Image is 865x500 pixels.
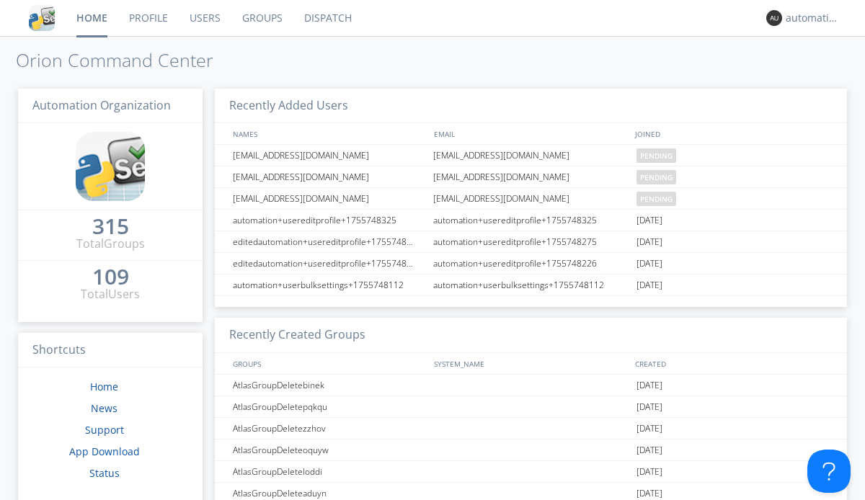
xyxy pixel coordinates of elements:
a: 109 [92,269,129,286]
div: AtlasGroupDeletezzhov [229,418,429,439]
a: editedautomation+usereditprofile+1755748226automation+usereditprofile+1755748226[DATE] [215,253,847,274]
a: AtlasGroupDeleteloddi[DATE] [215,461,847,483]
div: automation+usereditprofile+1755748226 [430,253,633,274]
a: editedautomation+usereditprofile+1755748275automation+usereditprofile+1755748275[DATE] [215,231,847,253]
img: cddb5a64eb264b2086981ab96f4c1ba7 [29,5,55,31]
h3: Recently Created Groups [215,318,847,353]
div: Total Groups [76,236,145,252]
span: pending [636,170,676,184]
div: AtlasGroupDeleteloddi [229,461,429,482]
div: automation+usereditprofile+1755748325 [229,210,429,231]
div: NAMES [229,123,427,144]
a: Support [85,423,124,437]
img: 373638.png [766,10,782,26]
a: News [91,401,117,415]
div: AtlasGroupDeletebinek [229,375,429,396]
div: automation+usereditprofile+1755748275 [430,231,633,252]
div: CREATED [631,353,833,374]
span: [DATE] [636,418,662,439]
div: [EMAIL_ADDRESS][DOMAIN_NAME] [430,188,633,209]
span: [DATE] [636,210,662,231]
span: [DATE] [636,396,662,418]
div: Total Users [81,286,140,303]
div: 109 [92,269,129,284]
div: JOINED [631,123,833,144]
div: [EMAIL_ADDRESS][DOMAIN_NAME] [229,166,429,187]
div: automation+userbulksettings+1755748112 [229,274,429,295]
span: [DATE] [636,439,662,461]
div: SYSTEM_NAME [430,353,631,374]
a: Status [89,466,120,480]
a: automation+usereditprofile+1755748325automation+usereditprofile+1755748325[DATE] [215,210,847,231]
a: [EMAIL_ADDRESS][DOMAIN_NAME][EMAIL_ADDRESS][DOMAIN_NAME]pending [215,188,847,210]
span: pending [636,192,676,206]
div: editedautomation+usereditprofile+1755748226 [229,253,429,274]
span: Automation Organization [32,97,171,113]
div: [EMAIL_ADDRESS][DOMAIN_NAME] [229,188,429,209]
div: editedautomation+usereditprofile+1755748275 [229,231,429,252]
div: EMAIL [430,123,631,144]
a: AtlasGroupDeletezzhov[DATE] [215,418,847,439]
a: AtlasGroupDeletepqkqu[DATE] [215,396,847,418]
div: automation+usereditprofile+1755748325 [430,210,633,231]
h3: Shortcuts [18,333,203,368]
div: AtlasGroupDeletepqkqu [229,396,429,417]
div: AtlasGroupDeleteoquyw [229,439,429,460]
a: [EMAIL_ADDRESS][DOMAIN_NAME][EMAIL_ADDRESS][DOMAIN_NAME]pending [215,145,847,166]
a: [EMAIL_ADDRESS][DOMAIN_NAME][EMAIL_ADDRESS][DOMAIN_NAME]pending [215,166,847,188]
span: pending [636,148,676,163]
iframe: Toggle Customer Support [807,450,851,493]
a: App Download [69,445,140,458]
div: automation+atlas0011 [786,11,840,25]
img: cddb5a64eb264b2086981ab96f4c1ba7 [76,132,145,201]
span: [DATE] [636,253,662,274]
div: GROUPS [229,353,427,374]
div: [EMAIL_ADDRESS][DOMAIN_NAME] [229,145,429,166]
span: [DATE] [636,274,662,296]
span: [DATE] [636,231,662,253]
a: 315 [92,219,129,236]
h3: Recently Added Users [215,89,847,124]
div: [EMAIL_ADDRESS][DOMAIN_NAME] [430,166,633,187]
span: [DATE] [636,375,662,396]
a: AtlasGroupDeleteoquyw[DATE] [215,439,847,461]
a: AtlasGroupDeletebinek[DATE] [215,375,847,396]
a: Home [90,380,118,393]
div: automation+userbulksettings+1755748112 [430,274,633,295]
div: [EMAIL_ADDRESS][DOMAIN_NAME] [430,145,633,166]
span: [DATE] [636,461,662,483]
a: automation+userbulksettings+1755748112automation+userbulksettings+1755748112[DATE] [215,274,847,296]
div: 315 [92,219,129,233]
